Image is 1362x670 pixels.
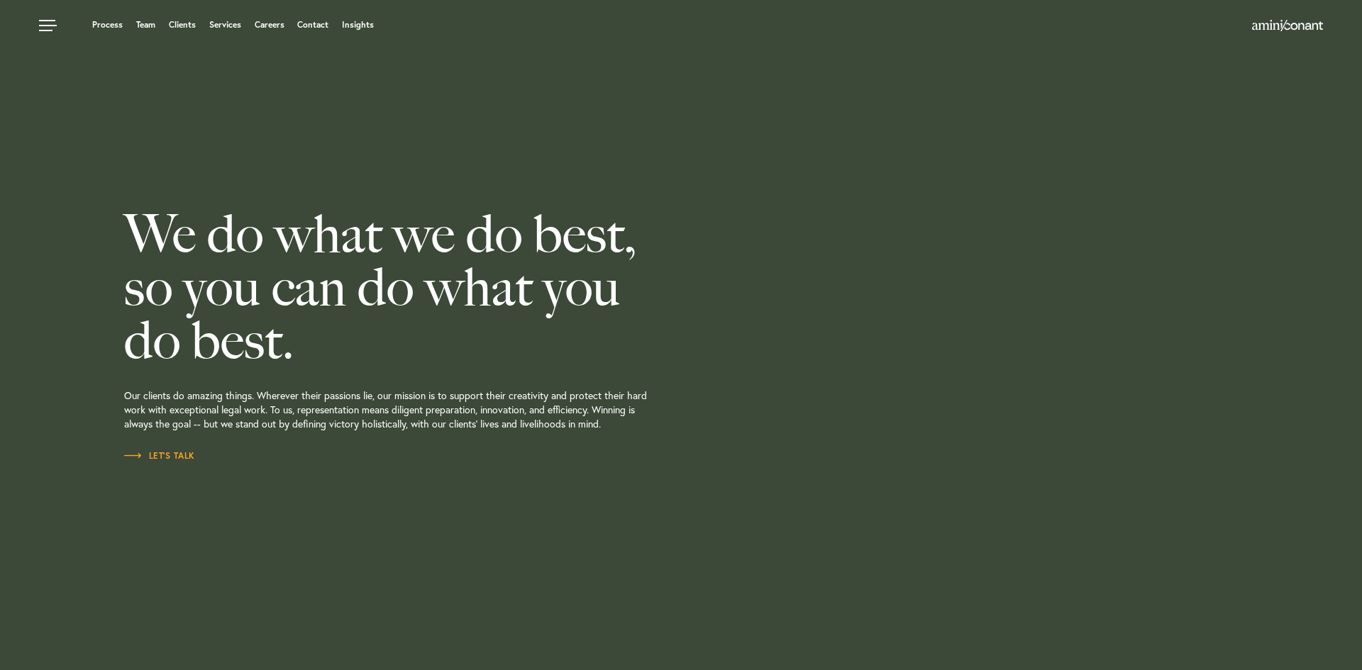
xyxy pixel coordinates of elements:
[124,449,195,463] a: Let’s Talk
[342,21,374,29] a: Insights
[1252,20,1323,31] img: Amini & Conant
[124,208,784,367] h2: We do what we do best, so you can do what you do best.
[92,21,123,29] a: Process
[136,21,155,29] a: Team
[124,367,784,449] p: Our clients do amazing things. Wherever their passions lie, our mission is to support their creat...
[297,21,328,29] a: Contact
[255,21,284,29] a: Careers
[209,21,241,29] a: Services
[124,452,195,460] span: Let’s Talk
[169,21,196,29] a: Clients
